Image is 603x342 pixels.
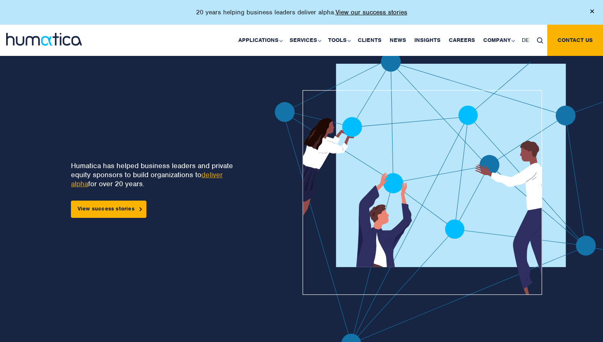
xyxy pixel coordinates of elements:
[71,201,146,218] a: View success stories
[522,37,529,44] span: DE
[324,25,354,56] a: Tools
[479,25,518,56] a: Company
[139,207,142,211] img: arrowicon
[354,25,386,56] a: Clients
[518,25,533,56] a: DE
[410,25,445,56] a: Insights
[234,25,286,56] a: Applications
[386,25,410,56] a: News
[547,25,603,56] a: Contact us
[71,170,223,188] a: deliver alpha
[286,25,324,56] a: Services
[196,8,407,16] p: 20 years helping business leaders deliver alpha.
[445,25,479,56] a: Careers
[537,37,543,44] img: search_icon
[71,161,247,188] p: Humatica has helped business leaders and private equity sponsors to build organizations to for ov...
[6,33,82,46] img: logo
[336,8,407,16] a: View our success stories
